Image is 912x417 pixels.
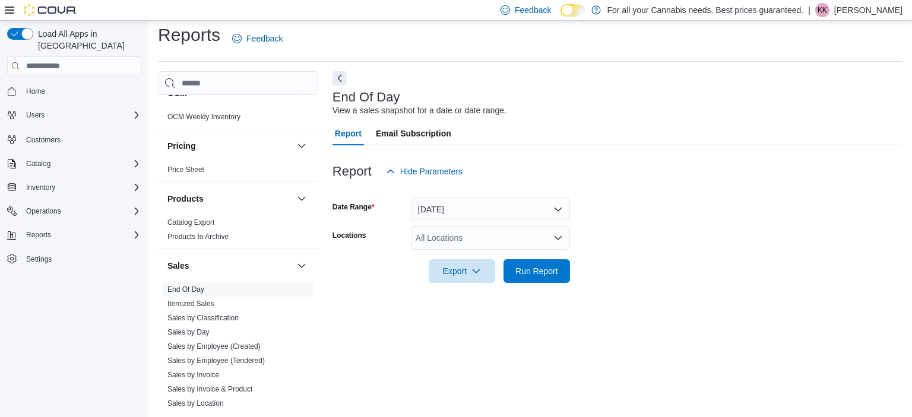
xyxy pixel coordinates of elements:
a: Products to Archive [167,233,229,241]
div: View a sales snapshot for a date or date range. [332,104,506,117]
label: Locations [332,231,366,240]
button: Products [294,192,309,206]
button: Hide Parameters [381,160,467,183]
a: Sales by Classification [167,314,239,322]
span: Home [26,87,45,96]
div: Kate Kerschner [815,3,829,17]
button: Pricing [167,140,292,152]
a: Sales by Employee (Created) [167,342,261,351]
span: Customers [26,135,61,145]
button: Next [332,71,347,85]
a: Feedback [227,27,287,50]
span: Operations [26,206,61,216]
h3: Report [332,164,372,179]
span: Users [26,110,45,120]
button: Inventory [21,180,60,195]
input: Dark Mode [560,4,585,17]
a: End Of Day [167,285,204,294]
span: End Of Day [167,285,204,294]
p: [PERSON_NAME] [834,3,902,17]
button: Customers [2,130,146,148]
span: Users [21,108,141,122]
a: Sales by Day [167,328,210,336]
span: Price Sheet [167,165,204,174]
span: Report [335,122,362,145]
button: Catalog [21,157,55,171]
span: Hide Parameters [400,165,463,177]
span: Operations [21,204,141,218]
h1: Reports [158,23,220,47]
span: Catalog [26,159,50,168]
div: OCM [158,110,318,129]
label: Date Range [332,202,375,212]
span: Reports [21,228,141,242]
a: Sales by Employee (Tendered) [167,356,265,365]
span: Products to Archive [167,232,229,241]
button: Home [2,82,146,100]
h3: Sales [167,260,189,272]
span: OCM Weekly Inventory [167,112,240,122]
span: Catalog [21,157,141,171]
h3: End Of Day [332,90,400,104]
button: [DATE] [411,198,570,221]
img: Cova [24,4,77,16]
p: For all your Cannabis needs. Best prices guaranteed. [607,3,803,17]
a: Sales by Location [167,399,224,408]
span: Inventory [26,183,55,192]
div: Pricing [158,163,318,182]
div: Products [158,215,318,249]
span: Export [436,259,488,283]
span: Feedback [515,4,551,16]
span: Home [21,84,141,98]
span: Sales by Employee (Tendered) [167,356,265,365]
button: Pricing [294,139,309,153]
button: Sales [167,260,292,272]
p: | [808,3,810,17]
a: Home [21,84,50,98]
h3: Products [167,193,204,205]
span: KK [818,3,827,17]
button: Catalog [2,155,146,172]
a: Itemized Sales [167,300,214,308]
nav: Complex example [7,78,141,298]
span: Feedback [246,33,283,44]
button: Inventory [2,179,146,196]
a: Customers [21,133,65,147]
button: Reports [2,227,146,243]
button: Open list of options [553,233,563,243]
a: Price Sheet [167,165,204,174]
button: Export [429,259,495,283]
span: Customers [21,132,141,147]
span: Settings [26,254,52,264]
button: Operations [21,204,66,218]
span: Sales by Invoice [167,370,219,380]
a: Settings [21,252,56,266]
span: Sales by Employee (Created) [167,342,261,351]
span: Itemized Sales [167,299,214,308]
span: Sales by Classification [167,313,239,323]
button: Operations [2,203,146,219]
span: Load All Apps in [GEOGRAPHIC_DATA] [33,28,141,52]
span: Email Subscription [376,122,451,145]
button: Users [2,107,146,123]
button: Settings [2,250,146,268]
button: Run Report [503,259,570,283]
h3: Pricing [167,140,195,152]
span: Inventory [21,180,141,195]
a: OCM Weekly Inventory [167,113,240,121]
span: Settings [21,252,141,266]
button: Sales [294,259,309,273]
button: Products [167,193,292,205]
button: Reports [21,228,56,242]
a: Sales by Invoice & Product [167,385,252,393]
a: Sales by Invoice [167,371,219,379]
span: Run Report [515,265,558,277]
span: Reports [26,230,51,240]
a: Catalog Export [167,218,214,227]
button: Users [21,108,49,122]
